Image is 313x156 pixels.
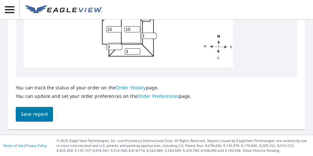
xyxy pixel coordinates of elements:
[25,5,102,15] img: EV Logo
[26,143,47,148] a: Privacy Policy
[138,93,179,99] a: Order Preferences
[21,110,48,118] span: Save report
[57,138,310,153] p: © 2025 Eagle View Technologies, Inc. and Pictometry International Corp. All Rights Reserved. Repo...
[16,85,192,91] p: You can track the status of your order on the page.
[16,93,192,99] p: You can update and set your order preferences on the page.
[3,143,24,148] a: Terms of Use
[116,84,146,91] a: Order History
[16,107,53,122] button: Save report
[3,144,47,147] p: |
